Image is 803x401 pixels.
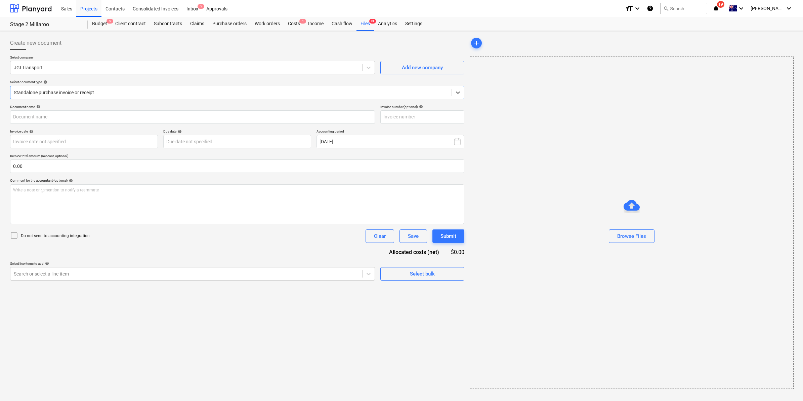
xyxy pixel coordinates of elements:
[10,105,375,109] div: Document name
[251,17,284,31] a: Work orders
[432,229,464,243] button: Submit
[284,17,304,31] div: Costs
[470,57,794,389] div: Browse Files
[42,80,47,84] span: help
[418,105,423,109] span: help
[10,55,375,61] p: Select company
[10,39,61,47] span: Create new document
[10,21,80,28] div: Stage 2 Millaroo
[450,248,465,256] div: $0.00
[374,17,401,31] a: Analytics
[399,229,427,243] button: Save
[785,4,793,12] i: keyboard_arrow_down
[663,6,669,11] span: search
[176,130,182,134] span: help
[304,17,328,31] a: Income
[377,248,450,256] div: Allocated costs (net)
[316,135,464,148] button: [DATE]
[111,17,150,31] a: Client contract
[316,129,464,135] p: Accounting period
[440,232,456,241] div: Submit
[35,105,40,109] span: help
[10,110,375,124] input: Document name
[401,17,426,31] a: Settings
[660,3,707,14] button: Search
[10,159,464,173] input: Invoice total amount (net cost, optional)
[328,17,356,31] a: Cash flow
[150,17,186,31] a: Subcontracts
[88,17,111,31] a: Budget5
[10,135,158,148] input: Invoice date not specified
[751,6,784,11] span: [PERSON_NAME]
[713,4,719,12] i: notifications
[374,232,386,241] div: Clear
[10,154,464,159] p: Invoice total amount (net cost, optional)
[44,261,49,265] span: help
[10,178,464,183] div: Comment for the accountant (optional)
[10,80,464,84] div: Select document type
[366,229,394,243] button: Clear
[356,17,374,31] div: Files
[380,61,464,74] button: Add new company
[10,129,158,134] div: Invoice date
[299,19,306,24] span: 1
[88,17,111,31] div: Budget
[617,232,646,241] div: Browse Files
[68,179,73,183] span: help
[410,269,435,278] div: Select bulk
[472,39,480,47] span: add
[609,229,654,243] button: Browse Files
[284,17,304,31] a: Costs1
[408,232,419,241] div: Save
[163,135,311,148] input: Due date not specified
[198,4,204,9] span: 5
[356,17,374,31] a: Files9+
[380,110,464,124] input: Invoice number
[647,4,653,12] i: Knowledge base
[21,233,90,239] p: Do not send to accounting integration
[10,261,375,266] div: Select line-items to add
[369,19,376,24] span: 9+
[380,105,464,109] div: Invoice number (optional)
[402,63,443,72] div: Add new company
[163,129,311,134] div: Due date
[717,1,724,8] span: 19
[625,4,633,12] i: format_size
[28,130,33,134] span: help
[380,267,464,281] button: Select bulk
[107,19,113,24] span: 5
[633,4,641,12] i: keyboard_arrow_down
[186,17,208,31] a: Claims
[737,4,745,12] i: keyboard_arrow_down
[208,17,251,31] a: Purchase orders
